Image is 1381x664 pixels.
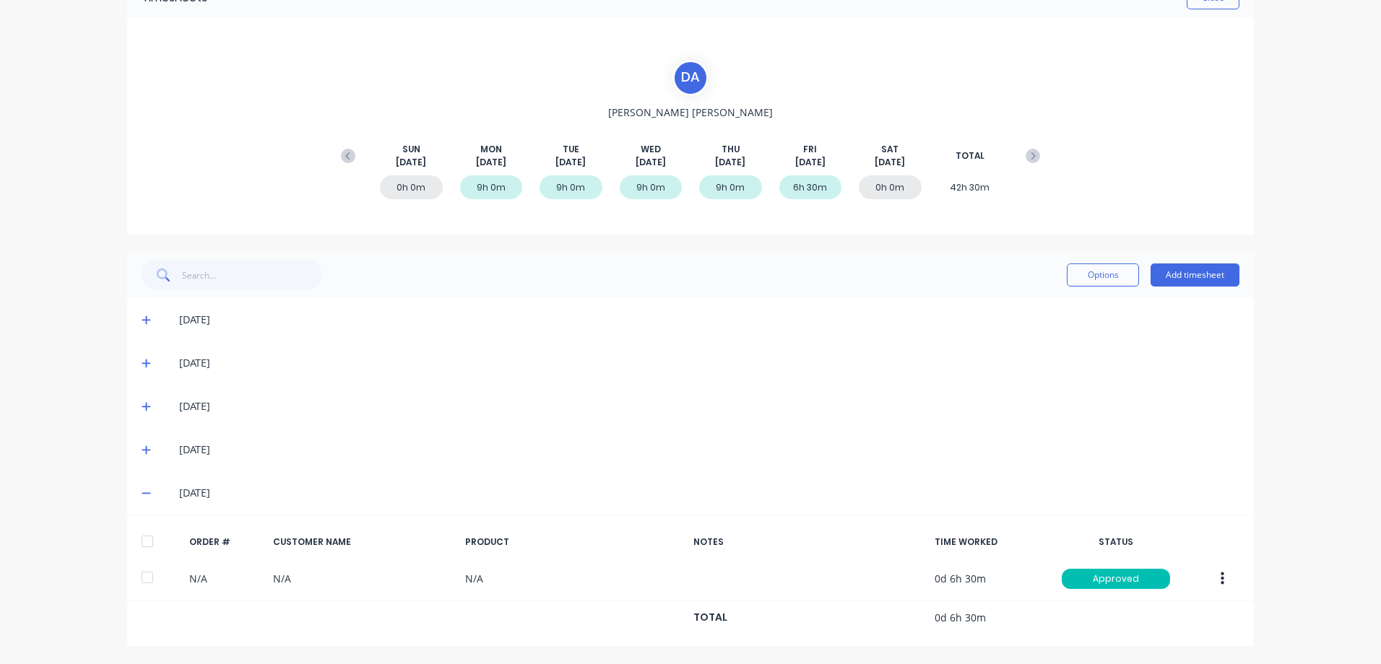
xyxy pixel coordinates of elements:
div: 9h 0m [620,175,683,199]
div: [DATE] [179,485,1239,501]
span: TOTAL [956,149,984,162]
span: [DATE] [476,156,506,169]
div: NOTES [693,536,923,549]
div: CUSTOMER NAME [273,536,454,549]
div: ORDER # [189,536,261,549]
span: FRI [803,143,817,156]
span: SAT [881,143,899,156]
span: [DATE] [636,156,666,169]
div: [DATE] [179,312,1239,328]
span: TUE [563,143,579,156]
div: [DATE] [179,442,1239,458]
div: 9h 0m [699,175,762,199]
div: 0h 0m [859,175,922,199]
span: [PERSON_NAME] [PERSON_NAME] [608,105,773,120]
div: STATUS [1055,536,1177,549]
span: MON [480,143,502,156]
div: D A [672,60,709,96]
div: 9h 0m [540,175,602,199]
button: Approved [1061,568,1171,590]
span: [DATE] [396,156,426,169]
div: 42h 30m [939,175,1002,199]
span: [DATE] [555,156,586,169]
span: [DATE] [795,156,826,169]
div: PRODUCT [465,536,682,549]
button: Add timesheet [1151,263,1239,287]
button: Options [1067,263,1139,287]
div: 0h 0m [380,175,443,199]
input: Search... [182,261,323,289]
div: 9h 0m [460,175,523,199]
div: 6h 30m [779,175,842,199]
div: [DATE] [179,355,1239,371]
span: [DATE] [715,156,745,169]
span: WED [641,143,661,156]
div: TIME WORKED [935,536,1043,549]
div: Approved [1062,569,1170,589]
span: SUN [402,143,420,156]
div: [DATE] [179,398,1239,414]
span: [DATE] [875,156,905,169]
span: THU [722,143,740,156]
